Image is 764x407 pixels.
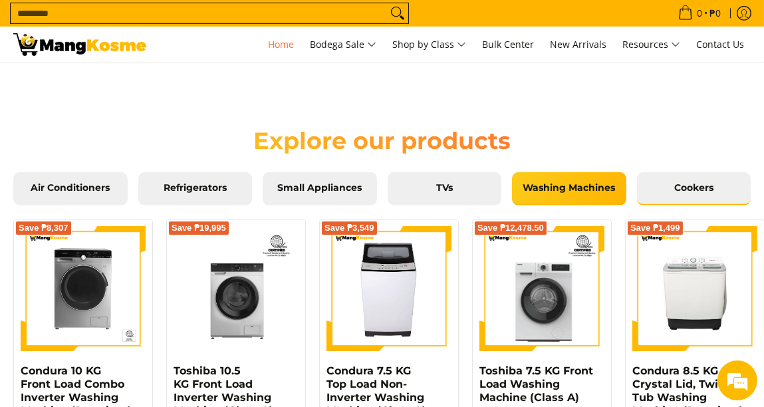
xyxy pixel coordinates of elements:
a: Washing Machines [512,172,626,205]
span: Refrigerators [148,182,243,194]
span: Contact Us [696,38,744,51]
div: Minimize live chat window [218,7,250,39]
span: Bodega Sale [310,37,376,53]
span: New Arrivals [550,38,606,51]
div: Chat with us now [69,74,223,92]
span: Save ₱8,307 [19,224,68,232]
span: • [674,6,725,21]
span: Small Appliances [273,182,367,194]
img: Toshiba 7.5 KG Front Load Washing Machine (Class A) [479,226,604,351]
h2: Explore our products [201,126,563,156]
a: Air Conditioners [13,172,128,205]
span: Air Conditioners [23,182,118,194]
nav: Main Menu [160,27,751,63]
img: Toshiba 10.5 KG Front Load Inverter Washing Machine (Class A) [174,226,299,351]
a: Cookers [637,172,751,205]
span: Resources [622,37,680,53]
span: TVs [398,182,492,194]
span: 0 [695,9,704,18]
span: Save ₱1,499 [630,224,680,232]
span: Save ₱19,995 [172,224,226,232]
span: Cookers [647,182,741,194]
a: New Arrivals [543,27,613,63]
span: Save ₱12,478.50 [477,224,544,232]
img: Mang Kosme: Your Home Appliances Warehouse Sale Partner! [13,33,146,56]
a: Resources [616,27,687,63]
span: Bulk Center [482,38,534,51]
img: Condura 10 KG Front Load Combo Inverter Washing Machine (Premium) [21,226,146,351]
a: TVs [388,172,502,205]
img: Condura 8.5 KG Crystal Lid, Twin Tub Washing Machine (Premium) [632,227,757,350]
a: Contact Us [690,27,751,63]
span: Save ₱3,549 [324,224,374,232]
span: Shop by Class [392,37,466,53]
a: Bulk Center [475,27,541,63]
a: Bodega Sale [303,27,383,63]
span: Washing Machines [522,182,616,194]
a: Shop by Class [386,27,473,63]
img: condura-7.5kg-topload-non-inverter-washing-machine-class-c-full-view-mang-kosme [330,226,447,351]
span: We're online! [77,120,184,254]
span: ₱0 [707,9,723,18]
textarea: Type your message and hit 'Enter' [7,268,253,315]
a: Refrigerators [138,172,253,205]
button: Search [387,3,408,23]
span: Home [268,38,294,51]
a: Home [261,27,301,63]
a: Small Appliances [263,172,377,205]
a: Toshiba 7.5 KG Front Load Washing Machine (Class A) [479,364,593,404]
